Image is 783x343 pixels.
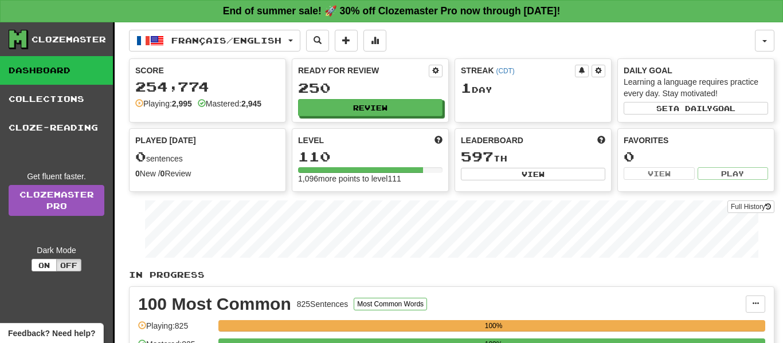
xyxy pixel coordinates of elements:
[135,169,140,178] strong: 0
[298,135,324,146] span: Level
[222,320,765,332] div: 100%
[461,65,575,76] div: Streak
[135,98,192,109] div: Playing:
[135,149,280,164] div: sentences
[129,269,774,281] p: In Progress
[135,135,196,146] span: Played [DATE]
[138,295,291,313] div: 100 Most Common
[298,81,443,95] div: 250
[461,135,523,146] span: Leaderboard
[298,173,443,184] div: 1,096 more points to level 111
[223,5,561,17] strong: End of summer sale! 🚀 30% off Clozemaster Pro now through [DATE]!
[135,80,280,94] div: 254,774
[727,200,774,213] button: Full History
[56,259,81,271] button: Off
[32,34,106,45] div: Clozemaster
[461,148,494,164] span: 597
[496,67,514,75] a: (CDT)
[135,148,146,164] span: 0
[461,149,605,164] div: th
[9,185,104,216] a: ClozemasterPro
[198,98,261,109] div: Mastered:
[135,65,280,76] div: Score
[434,135,443,146] span: Score more points to level up
[241,99,261,108] strong: 2,945
[306,30,329,52] button: Search sentences
[597,135,605,146] span: This week in points, UTC
[129,30,300,52] button: Français/English
[298,65,429,76] div: Ready for Review
[172,99,192,108] strong: 2,995
[674,104,712,112] span: a daily
[363,30,386,52] button: More stats
[297,298,349,310] div: 825 Sentences
[32,259,57,271] button: On
[9,171,104,182] div: Get fluent faster.
[335,30,358,52] button: Add sentence to collection
[624,76,768,99] div: Learning a language requires practice every day. Stay motivated!
[138,320,213,339] div: Playing: 825
[624,149,768,164] div: 0
[461,81,605,96] div: Day
[624,65,768,76] div: Daily Goal
[624,135,768,146] div: Favorites
[461,80,472,96] span: 1
[298,99,443,116] button: Review
[698,167,769,180] button: Play
[160,169,165,178] strong: 0
[461,168,605,180] button: View
[8,328,95,339] span: Open feedback widget
[171,36,281,45] span: Français / English
[298,149,443,164] div: 110
[9,245,104,256] div: Dark Mode
[624,102,768,115] button: Seta dailygoal
[135,168,280,179] div: New / Review
[624,167,695,180] button: View
[354,298,427,310] button: Most Common Words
